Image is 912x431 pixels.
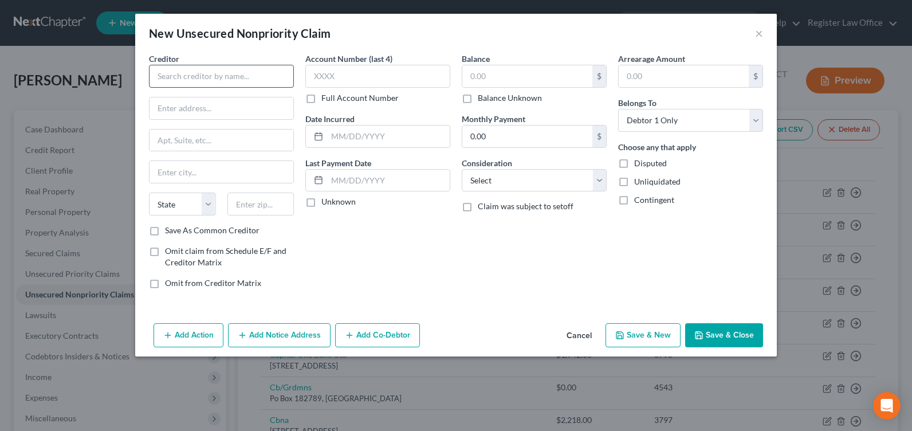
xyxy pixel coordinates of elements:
[462,126,592,147] input: 0.00
[165,278,261,288] span: Omit from Creditor Matrix
[150,97,293,119] input: Enter address...
[618,141,696,153] label: Choose any that apply
[305,113,355,125] label: Date Incurred
[619,65,749,87] input: 0.00
[321,92,399,104] label: Full Account Number
[618,53,685,65] label: Arrearage Amount
[149,25,331,41] div: New Unsecured Nonpriority Claim
[592,65,606,87] div: $
[749,65,762,87] div: $
[462,53,490,65] label: Balance
[305,157,371,169] label: Last Payment Date
[462,65,592,87] input: 0.00
[606,323,681,347] button: Save & New
[755,26,763,40] button: ×
[154,323,223,347] button: Add Action
[634,158,667,168] span: Disputed
[685,323,763,347] button: Save & Close
[557,324,601,347] button: Cancel
[150,161,293,183] input: Enter city...
[149,54,179,64] span: Creditor
[618,98,657,108] span: Belongs To
[150,130,293,151] input: Apt, Suite, etc...
[873,392,901,420] div: Open Intercom Messenger
[478,201,573,211] span: Claim was subject to setoff
[327,170,450,191] input: MM/DD/YYYY
[165,246,286,267] span: Omit claim from Schedule E/F and Creditor Matrix
[478,92,542,104] label: Balance Unknown
[327,126,450,147] input: MM/DD/YYYY
[462,113,525,125] label: Monthly Payment
[335,323,420,347] button: Add Co-Debtor
[149,65,294,88] input: Search creditor by name...
[227,193,294,215] input: Enter zip...
[305,53,392,65] label: Account Number (last 4)
[165,225,260,236] label: Save As Common Creditor
[305,65,450,88] input: XXXX
[228,323,331,347] button: Add Notice Address
[634,177,681,186] span: Unliquidated
[321,196,356,207] label: Unknown
[592,126,606,147] div: $
[462,157,512,169] label: Consideration
[634,195,674,205] span: Contingent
